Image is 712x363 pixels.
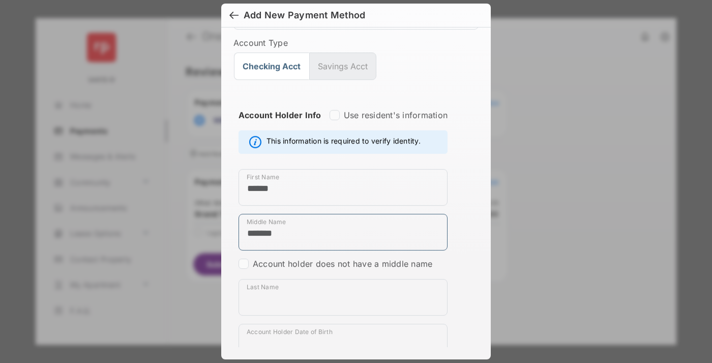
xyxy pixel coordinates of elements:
[309,52,376,80] button: Savings Acct
[344,110,448,120] label: Use resident's information
[253,259,432,269] label: Account holder does not have a middle name
[266,136,421,148] span: This information is required to verify identity.
[234,52,309,80] button: Checking Acct
[239,110,321,138] strong: Account Holder Info
[233,38,479,48] label: Account Type
[244,10,365,21] div: Add New Payment Method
